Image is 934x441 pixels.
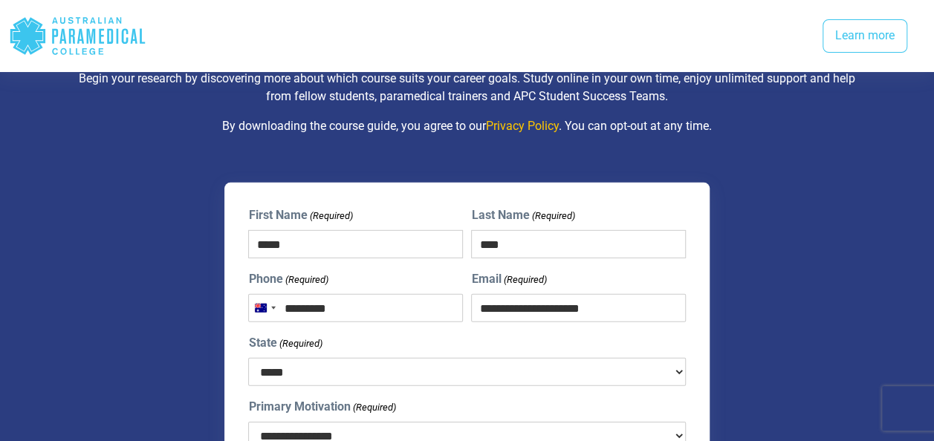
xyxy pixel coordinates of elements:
label: State [248,334,322,352]
a: Learn more [823,19,907,53]
div: Australian Paramedical College [9,12,146,60]
span: (Required) [351,400,396,415]
label: Primary Motivation [248,398,395,416]
span: (Required) [531,209,575,223]
label: Email [471,270,546,288]
p: By downloading the course guide, you agree to our . You can opt-out at any time. [77,117,856,135]
label: First Name [248,206,352,224]
button: Selected country [249,295,280,321]
label: Phone [248,270,328,288]
p: Begin your research by discovering more about which course suits your career goals. Study online ... [77,70,856,105]
span: (Required) [284,272,328,287]
span: (Required) [502,272,547,287]
label: Last Name [471,206,574,224]
span: (Required) [308,209,353,223]
a: Privacy Policy [486,119,559,133]
span: (Required) [278,336,322,351]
